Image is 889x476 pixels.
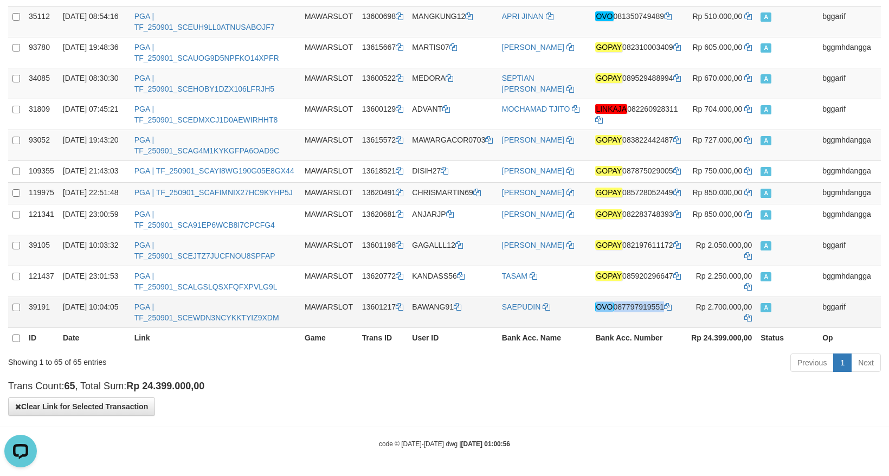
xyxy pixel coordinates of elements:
a: PGA | TF_250901_SCEWDN3NCYKKTYIZ9XDM [134,303,279,322]
strong: 65 [64,381,75,391]
em: OVO [595,11,613,21]
th: User ID [408,327,497,349]
td: bggmhdangga [818,37,881,68]
span: Rp 750.000,00 [693,166,743,175]
td: 082310003409 [591,37,685,68]
span: Rp 850.000,00 [693,210,743,218]
span: Rp 670.000,00 [693,74,743,82]
td: 083822442487 [591,130,685,160]
em: LINKAJA [595,104,627,114]
td: 13600522 [358,68,408,99]
td: 35112 [24,6,59,37]
td: bggmhdangga [818,130,881,160]
td: MAWARSLOT [300,266,358,297]
a: PGA | TF_250901_SCAYI8WG190G05E8GX44 [134,166,294,175]
span: Rp 704.000,00 [693,105,743,113]
td: bggarif [818,68,881,99]
strong: Rp 24.399.000,00 [126,381,204,391]
th: Op [818,327,881,349]
td: bggmhdangga [818,204,881,235]
a: [PERSON_NAME] [502,43,564,52]
td: 085728052449 [591,182,685,204]
small: code © [DATE]-[DATE] dwg | [379,440,510,448]
a: PGA | TF_250901_SCALGSLQSXFQFXPVLG9L [134,272,278,291]
td: BAWANG91 [408,297,497,327]
th: ID [24,327,59,349]
td: 93052 [24,130,59,160]
em: GOPAY [595,188,622,197]
th: Bank Acc. Name [498,327,591,349]
td: 13601217 [358,297,408,327]
td: MAWARSLOT [300,37,358,68]
td: bggarif [818,99,881,130]
span: Approved - Marked by bggarif [761,12,771,22]
a: PGA | TF_250901_SCA91EP6WCB8I7CPCFG4 [134,210,275,229]
td: 34085 [24,68,59,99]
em: GOPAY [595,166,622,176]
td: [DATE] 08:54:16 [59,6,130,37]
td: [DATE] 10:03:32 [59,235,130,266]
em: GOPAY [595,271,622,281]
span: Rp 605.000,00 [693,43,743,52]
td: bggarif [818,235,881,266]
span: Approved - Marked by bggarif [761,105,771,114]
td: MARTIS07 [408,37,497,68]
td: [DATE] 19:43:20 [59,130,130,160]
td: MAWARSLOT [300,68,358,99]
td: 13615667 [358,37,408,68]
td: 089529488994 [591,68,685,99]
a: Next [851,353,881,372]
a: [PERSON_NAME] [502,188,564,197]
td: bggmhdangga [818,266,881,297]
span: Rp 727.000,00 [693,136,743,144]
td: 93780 [24,37,59,68]
span: Approved - Marked by bggmhdangga [761,189,771,198]
td: 39105 [24,235,59,266]
a: PGA | TF_250901_SCEDMXCJ1D0AEWIRHHT8 [134,105,278,124]
td: 13615572 [358,130,408,160]
td: 085920296647 [591,266,685,297]
td: MAWARSLOT [300,99,358,130]
td: ADVANT [408,99,497,130]
td: 121437 [24,266,59,297]
td: MAWARSLOT [300,160,358,182]
em: OVO [595,302,613,312]
td: MAWARSLOT [300,6,358,37]
a: PGA | TF_250901_SCEUH9LL0ATNUSABOJF7 [134,12,275,31]
span: Approved - Marked by bggmhdangga [761,43,771,53]
td: ANJARJP [408,204,497,235]
td: [DATE] 22:51:48 [59,182,130,204]
span: Rp 2.700.000,00 [696,303,752,311]
th: Bank Acc. Number [591,327,685,349]
a: TASAM [502,272,527,280]
td: MEDORA [408,68,497,99]
th: Status [756,327,818,349]
a: APRI JINAN [502,12,544,21]
a: MOCHAMAD TJITO [502,105,570,113]
a: PGA | TF_250901_SCAFIMNIX27HC9KYHP5J [134,188,293,197]
button: Clear Link for Selected Transaction [8,397,155,416]
a: [PERSON_NAME] [502,166,564,175]
td: [DATE] 23:00:59 [59,204,130,235]
strong: Rp 24.399.000,00 [691,333,752,342]
td: bggmhdangga [818,160,881,182]
td: GAGALLL12 [408,235,497,266]
a: 1 [833,353,852,372]
span: Approved - Marked by bggmhdangga [761,136,771,145]
em: GOPAY [595,73,622,83]
td: bggarif [818,297,881,327]
td: 13600698 [358,6,408,37]
span: Approved - Marked by bggarif [761,241,771,250]
a: PGA | TF_250901_SCEHOBY1DZX106LFRJH5 [134,74,274,93]
td: MAWARGACOR0703 [408,130,497,160]
a: [PERSON_NAME] [502,210,564,218]
td: 13620491 [358,182,408,204]
td: 39191 [24,297,59,327]
td: [DATE] 21:43:03 [59,160,130,182]
td: MAWARSLOT [300,297,358,327]
td: 082260928311 [591,99,685,130]
a: SEPTIAN [PERSON_NAME] [502,74,564,93]
td: [DATE] 08:30:30 [59,68,130,99]
span: Approved - Marked by bggarif [761,303,771,312]
td: MAWARSLOT [300,235,358,266]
